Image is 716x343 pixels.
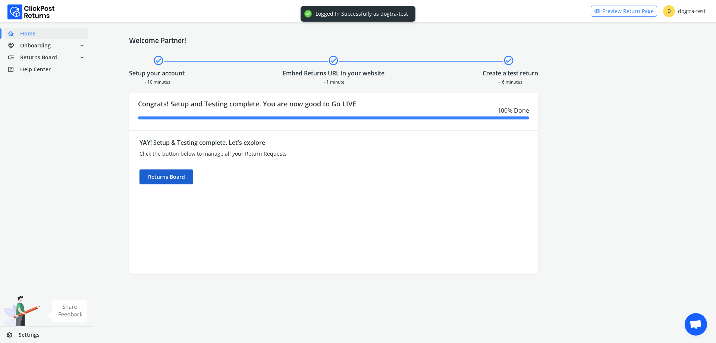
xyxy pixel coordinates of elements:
div: Embed Returns URL in your website [283,69,384,78]
span: check_circle [328,54,339,67]
a: visibilityPreview Return Page [591,6,657,17]
span: help_center [7,64,20,75]
div: dogtra-test [663,5,706,17]
div: 100 % Done [138,106,529,115]
span: expand_more [79,40,85,51]
img: share feedback [47,300,87,322]
div: ~ 10 minutes [129,78,185,85]
div: ~ 1 minute [283,78,384,85]
span: Help Center [20,66,51,73]
div: Click the button below to manage all your Return Requests [139,150,425,158]
span: home [7,28,20,39]
span: visibility [594,6,601,16]
div: Returns Board [139,169,193,184]
span: check_circle [503,54,514,67]
span: Returns Board [20,54,57,61]
span: Onboarding [20,42,51,49]
span: D [663,5,675,17]
span: check_circle [153,54,164,67]
div: Open chat [685,313,707,336]
img: Logo [7,4,55,19]
span: Settings [19,331,40,339]
a: homeHome [4,28,88,39]
span: low_priority [7,52,20,63]
div: Logged In Successfully as dogtra-test [315,10,408,17]
span: Home [20,30,35,37]
h4: Welcome Partner! [129,36,680,45]
div: Create a test return [483,69,538,78]
a: help_centerHelp Center [4,64,88,75]
span: expand_more [79,52,85,63]
div: Setup your account [129,69,185,78]
span: handshake [7,40,20,51]
span: settings [6,330,19,340]
div: Congrats! Setup and Testing complete. You are now good to Go LIVE [129,93,538,130]
div: ~ 6 minutes [483,78,538,85]
div: YAY! Setup & Testing complete. Let's explore [139,138,425,147]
